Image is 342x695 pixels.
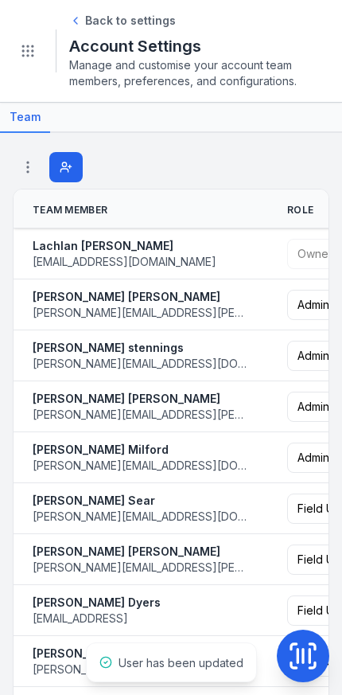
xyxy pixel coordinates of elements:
span: Manage and customise your account team members, preferences, and configurations. [69,57,329,89]
span: Role [287,204,313,217]
span: [PERSON_NAME][EMAIL_ADDRESS][DOMAIN_NAME] [33,458,249,474]
strong: [PERSON_NAME] stennings [33,340,249,356]
h2: Account Settings [69,35,329,57]
strong: [PERSON_NAME] [PERSON_NAME] [33,289,249,305]
span: Team Member [33,204,107,217]
span: [EMAIL_ADDRESS][DOMAIN_NAME] [33,254,216,270]
strong: [PERSON_NAME] [PERSON_NAME] [33,646,249,662]
strong: [PERSON_NAME] [PERSON_NAME] [33,391,249,407]
strong: [PERSON_NAME] [PERSON_NAME] [33,544,249,560]
span: [PERSON_NAME][EMAIL_ADDRESS][PERSON_NAME][DOMAIN_NAME] [33,407,249,423]
span: User has been updated [119,656,243,670]
span: [PERSON_NAME][EMAIL_ADDRESS][DOMAIN_NAME] [33,509,249,525]
span: [PERSON_NAME][EMAIL_ADDRESS][PERSON_NAME][DOMAIN_NAME] [33,305,249,321]
span: [PERSON_NAME][EMAIL_ADDRESS][PERSON_NAME][DOMAIN_NAME] [33,662,249,677]
span: [EMAIL_ADDRESS] [33,611,128,627]
strong: [PERSON_NAME] Sear [33,493,249,509]
span: [PERSON_NAME][EMAIL_ADDRESS][PERSON_NAME][DOMAIN_NAME] [33,560,249,576]
span: [PERSON_NAME][EMAIL_ADDRESS][DOMAIN_NAME] [33,356,249,372]
a: Back to settings [69,13,176,29]
button: Toggle navigation [13,36,43,66]
strong: [PERSON_NAME] Milford [33,442,249,458]
strong: [PERSON_NAME] Dyers [33,595,161,611]
strong: Lachlan [PERSON_NAME] [33,238,216,254]
span: Back to settings [85,13,176,29]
